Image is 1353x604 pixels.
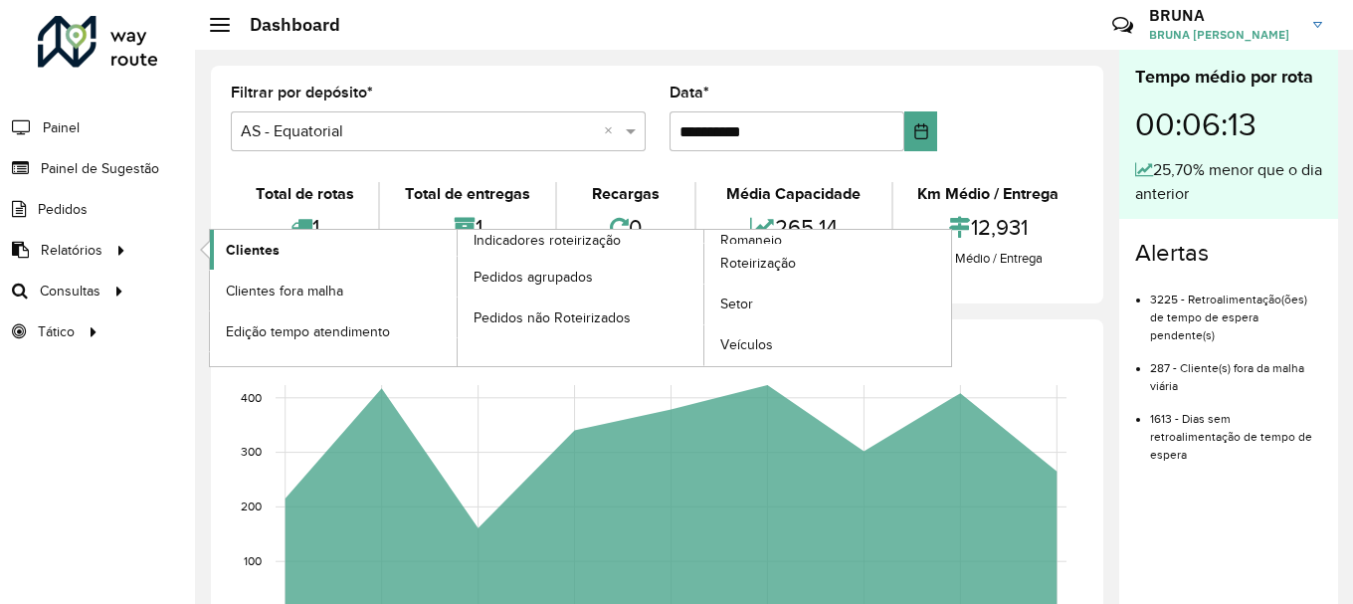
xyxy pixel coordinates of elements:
[236,182,373,206] div: Total de rotas
[226,321,390,342] span: Edição tempo atendimento
[474,230,621,251] span: Indicadores roteirização
[230,14,340,36] h2: Dashboard
[720,230,782,251] span: Romaneio
[210,230,704,366] a: Indicadores roteirização
[1149,26,1298,44] span: BRUNA [PERSON_NAME]
[704,244,951,284] a: Roteirização
[210,311,457,351] a: Edição tempo atendimento
[604,119,621,143] span: Clear all
[1150,395,1322,464] li: 1613 - Dias sem retroalimentação de tempo de espera
[43,117,80,138] span: Painel
[241,446,262,459] text: 300
[241,501,262,513] text: 200
[385,182,549,206] div: Total de entregas
[241,391,262,404] text: 400
[701,182,885,206] div: Média Capacidade
[1135,239,1322,268] h4: Alertas
[704,285,951,324] a: Setor
[1101,4,1144,47] a: Contato Rápido
[244,554,262,567] text: 100
[458,257,704,297] a: Pedidos agrupados
[458,298,704,337] a: Pedidos não Roteirizados
[474,267,593,288] span: Pedidos agrupados
[385,206,549,249] div: 1
[562,206,689,249] div: 0
[236,206,373,249] div: 1
[1150,344,1322,395] li: 287 - Cliente(s) fora da malha viária
[210,271,457,310] a: Clientes fora malha
[1135,158,1322,206] div: 25,70% menor que o dia anterior
[720,253,796,274] span: Roteirização
[210,230,457,270] a: Clientes
[38,199,88,220] span: Pedidos
[720,334,773,355] span: Veículos
[41,240,102,261] span: Relatórios
[898,206,1078,249] div: 12,931
[226,281,343,302] span: Clientes fora malha
[670,81,709,104] label: Data
[38,321,75,342] span: Tático
[1150,276,1322,344] li: 3225 - Retroalimentação(ões) de tempo de espera pendente(s)
[1135,64,1322,91] div: Tempo médio por rota
[1149,6,1298,25] h3: BRUNA
[226,240,280,261] span: Clientes
[474,307,631,328] span: Pedidos não Roteirizados
[231,81,373,104] label: Filtrar por depósito
[41,158,159,179] span: Painel de Sugestão
[720,294,753,314] span: Setor
[1135,91,1322,158] div: 00:06:13
[898,182,1078,206] div: Km Médio / Entrega
[458,230,952,366] a: Romaneio
[40,281,100,302] span: Consultas
[562,182,689,206] div: Recargas
[898,249,1078,269] div: Km Médio / Entrega
[904,111,937,151] button: Choose Date
[704,325,951,365] a: Veículos
[701,206,885,249] div: 265,14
